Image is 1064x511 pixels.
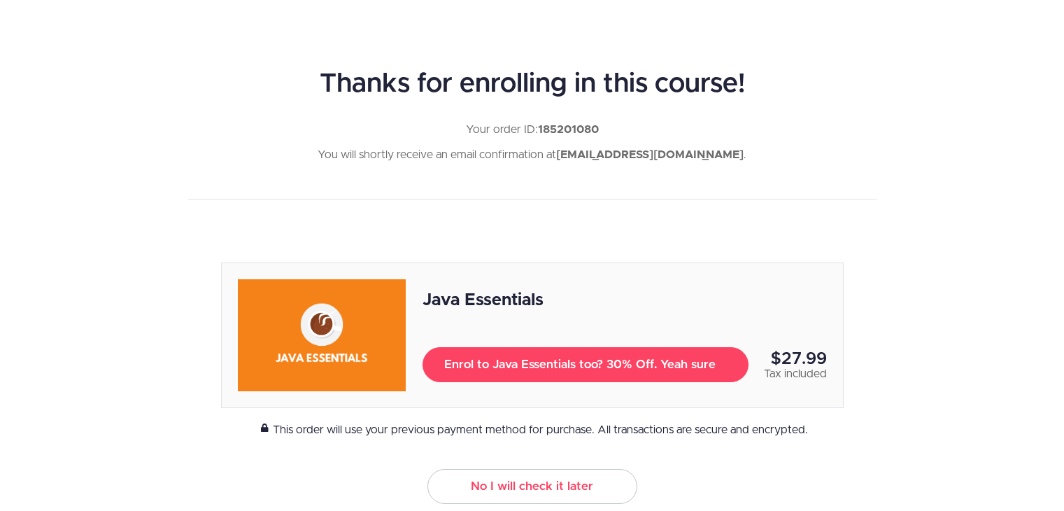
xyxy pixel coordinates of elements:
[556,149,744,160] strong: [EMAIL_ADDRESS][DOMAIN_NAME]
[188,120,877,139] p: Your order ID:
[423,347,749,382] button: Enrol to Java Essentials too? 30% Off. Yeah sure
[273,422,808,438] span: This order will use your previous payment method for purchase. All transactions are secure and en...
[427,469,637,504] a: No I will check it later
[423,288,827,312] div: Java Essentials
[444,356,727,373] span: Enrol to Java Essentials too? 30% Off. Yeah sure
[188,70,877,99] h1: Thanks for enrolling in this course!
[764,366,827,382] div: Tax included
[764,353,827,366] div: $27.99
[188,146,877,164] p: You will shortly receive an email confirmation at .
[538,124,599,135] strong: 185201080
